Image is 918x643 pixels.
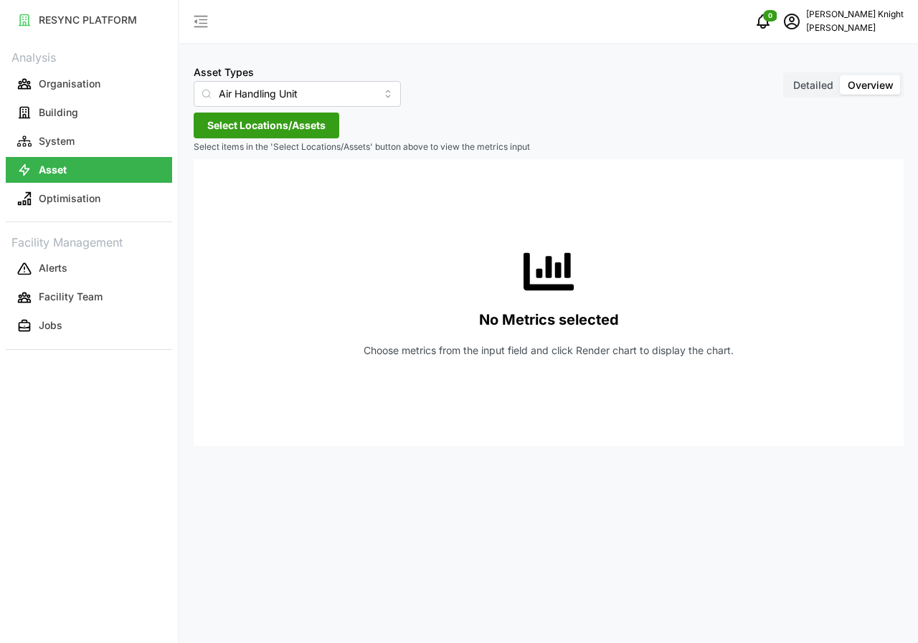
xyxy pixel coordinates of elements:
button: RESYNC PLATFORM [6,7,172,33]
button: Organisation [6,71,172,97]
span: Overview [848,79,894,91]
p: Analysis [6,46,172,67]
a: System [6,127,172,156]
p: Building [39,105,78,120]
a: Facility Team [6,283,172,312]
span: Detailed [793,79,833,91]
p: RESYNC PLATFORM [39,13,137,27]
p: [PERSON_NAME] [806,22,904,35]
button: Optimisation [6,186,172,211]
button: System [6,128,172,154]
p: Choose metrics from the input field and click Render chart to display the chart. [364,343,734,358]
p: Facility Team [39,290,103,304]
a: Jobs [6,312,172,340]
p: No Metrics selected [479,308,619,332]
button: Jobs [6,313,172,339]
p: Select items in the 'Select Locations/Assets' button above to view the metrics input [194,141,904,153]
p: Alerts [39,261,67,275]
a: Optimisation [6,184,172,213]
a: Alerts [6,254,172,283]
span: 0 [768,11,772,21]
button: Facility Team [6,285,172,310]
p: System [39,134,75,148]
button: notifications [749,7,777,36]
p: Asset [39,163,67,177]
a: Building [6,98,172,127]
p: [PERSON_NAME] Knight [806,8,904,22]
button: Select Locations/Assets [194,113,339,138]
p: Facility Management [6,231,172,252]
a: RESYNC PLATFORM [6,6,172,34]
button: Asset [6,157,172,183]
a: Organisation [6,70,172,98]
span: Select Locations/Assets [207,113,326,138]
label: Asset Types [194,65,254,80]
a: Asset [6,156,172,184]
p: Jobs [39,318,62,333]
button: Alerts [6,256,172,282]
p: Optimisation [39,191,100,206]
button: Building [6,100,172,125]
button: schedule [777,7,806,36]
p: Organisation [39,77,100,91]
